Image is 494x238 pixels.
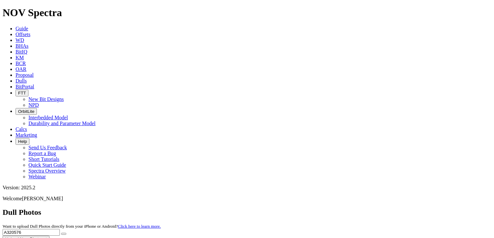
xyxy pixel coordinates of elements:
[16,49,27,55] a: BitIQ
[118,224,161,229] a: Click here to learn more.
[3,185,491,191] div: Version: 2025.2
[16,26,28,31] a: Guide
[16,126,27,132] a: Calcs
[28,115,68,120] a: Interbedded Model
[16,72,34,78] a: Proposal
[28,151,56,156] a: Report a Bug
[16,108,37,115] button: OrbitLite
[3,196,491,202] p: Welcome
[16,84,34,89] a: BitPortal
[16,90,28,96] button: FTT
[3,7,491,19] h1: NOV Spectra
[16,55,24,60] a: KM
[3,208,491,217] h2: Dull Photos
[28,156,59,162] a: Short Tutorials
[28,174,46,179] a: Webinar
[28,96,64,102] a: New Bit Designs
[28,168,66,174] a: Spectra Overview
[18,91,26,95] span: FTT
[3,224,161,229] small: Want to upload Dull Photos directly from your iPhone or Android?
[28,121,96,126] a: Durability and Parameter Model
[28,162,66,168] a: Quick Start Guide
[16,138,29,145] button: Help
[16,66,27,72] a: OAR
[22,196,63,201] span: [PERSON_NAME]
[16,132,37,138] a: Marketing
[16,61,26,66] a: BCR
[18,109,34,114] span: OrbitLite
[18,139,27,144] span: Help
[3,229,60,236] input: Search Serial Number
[16,32,30,37] a: Offsets
[28,102,39,108] a: NPD
[16,43,28,49] a: BHAs
[16,78,27,84] a: Dulls
[16,37,24,43] a: WD
[28,145,67,150] a: Send Us Feedback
